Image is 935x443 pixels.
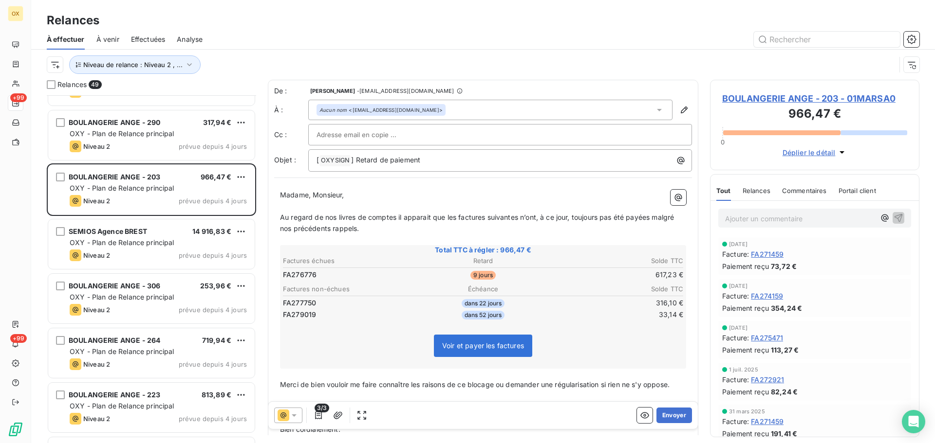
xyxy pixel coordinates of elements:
span: Au regard de nos livres de comptes il apparait que les factures suivantes n’ont, à ce jour, toujo... [280,213,676,232]
span: 82,24 € [771,387,798,397]
th: Solde TTC [551,284,684,294]
div: Open Intercom Messenger [902,410,925,433]
span: 966,47 € [201,173,231,181]
span: À effectuer [47,35,85,44]
span: OXY - Plan de Relance principal [70,402,174,410]
span: - [EMAIL_ADDRESS][DOMAIN_NAME] [357,88,454,94]
div: <[EMAIL_ADDRESS][DOMAIN_NAME]> [319,106,443,113]
span: Niveau 2 [83,306,110,314]
th: Factures échues [282,256,415,266]
span: Tout [716,187,731,195]
span: OXY - Plan de Relance principal [70,238,174,247]
span: [PERSON_NAME] [310,88,355,94]
span: Paiement reçu [722,261,769,271]
h3: Relances [47,12,99,29]
em: Aucun nom [319,106,347,113]
span: Déplier le détail [783,147,836,158]
span: OXY - Plan de Relance principal [70,293,174,301]
span: 113,27 € [771,345,799,355]
span: BOULANGERIE ANGE - 223 [69,390,160,399]
span: Relances [57,80,87,89]
span: prévue depuis 4 jours [179,197,247,205]
span: Commentaires [782,187,827,195]
th: Solde TTC [551,256,684,266]
span: Voir et payer les factures [442,341,524,350]
span: 9 jours [470,271,496,280]
span: FA275471 [751,333,783,343]
span: dans 52 jours [462,311,505,319]
input: Rechercher [754,32,900,47]
span: BOULANGERIE ANGE - 203 - 01MARSA0 [722,92,907,105]
label: Cc : [274,130,308,140]
span: Paiement reçu [722,303,769,313]
input: Adresse email en copie ... [317,127,421,142]
td: 617,23 € [551,269,684,280]
h3: 966,47 € [722,105,907,124]
span: Relances [743,187,770,195]
span: Facture : [722,333,749,343]
span: dans 22 jours [462,299,505,308]
span: Niveau 2 [83,142,110,150]
th: Factures non-échues [282,284,415,294]
span: FA272921 [751,374,784,385]
td: 33,14 € [551,309,684,320]
span: +99 [10,334,27,343]
span: De : [274,86,308,96]
span: Portail client [839,187,876,195]
span: ] Retard de paiement [351,156,420,164]
span: Paiement reçu [722,345,769,355]
button: Niveau de relance : Niveau 2 , ... [69,55,201,74]
span: 0 [721,138,725,146]
span: Niveau 2 [83,251,110,259]
span: BOULANGERIE ANGE - 264 [69,336,160,344]
span: 3/3 [315,404,329,412]
th: Retard [416,256,549,266]
span: prévue depuis 4 jours [179,306,247,314]
span: OXYSIGN [319,155,351,166]
button: Envoyer [656,408,692,423]
td: 316,10 € [551,298,684,308]
span: [ [317,156,319,164]
span: OXY - Plan de Relance principal [70,184,174,192]
span: Niveau 2 [83,197,110,205]
td: FA277750 [282,298,415,308]
button: Déplier le détail [780,147,850,158]
td: FA279019 [282,309,415,320]
span: Paiement reçu [722,387,769,397]
span: Effectuées [131,35,166,44]
span: À venir [96,35,119,44]
span: [DATE] [729,241,748,247]
span: OXY - Plan de Relance principal [70,347,174,355]
span: BOULANGERIE ANGE - 290 [69,118,160,126]
span: OXY - Plan de Relance principal [70,129,174,138]
span: 317,94 € [203,118,231,126]
span: FA271459 [751,249,784,259]
span: Madame, Monsieur, [280,191,344,199]
span: FA276776 [283,270,317,280]
span: Niveau de relance : Niveau 2 , ... [83,61,183,69]
span: 719,94 € [202,336,231,344]
span: FA274159 [751,291,783,301]
span: prévue depuis 4 jours [179,251,247,259]
span: 813,89 € [202,390,231,399]
span: 253,96 € [200,282,231,290]
span: Niveau 2 [83,360,110,368]
span: 49 [89,80,101,89]
span: Total TTC à régler : 966,47 € [281,245,685,255]
span: 31 mars 2025 [729,408,765,414]
span: FA271459 [751,416,784,426]
span: Facture : [722,291,749,301]
span: Niveau 2 [83,415,110,423]
span: BOULANGERIE ANGE - 203 [69,173,160,181]
label: À : [274,105,308,115]
span: Paiement reçu [722,428,769,439]
span: 191,41 € [771,428,797,439]
span: Bien cordialement. [280,425,340,433]
th: Échéance [416,284,549,294]
span: prévue depuis 4 jours [179,415,247,423]
img: Logo LeanPay [8,422,23,437]
span: 1 juil. 2025 [729,367,758,372]
div: grid [47,95,256,443]
span: Analyse [177,35,203,44]
span: 73,72 € [771,261,797,271]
